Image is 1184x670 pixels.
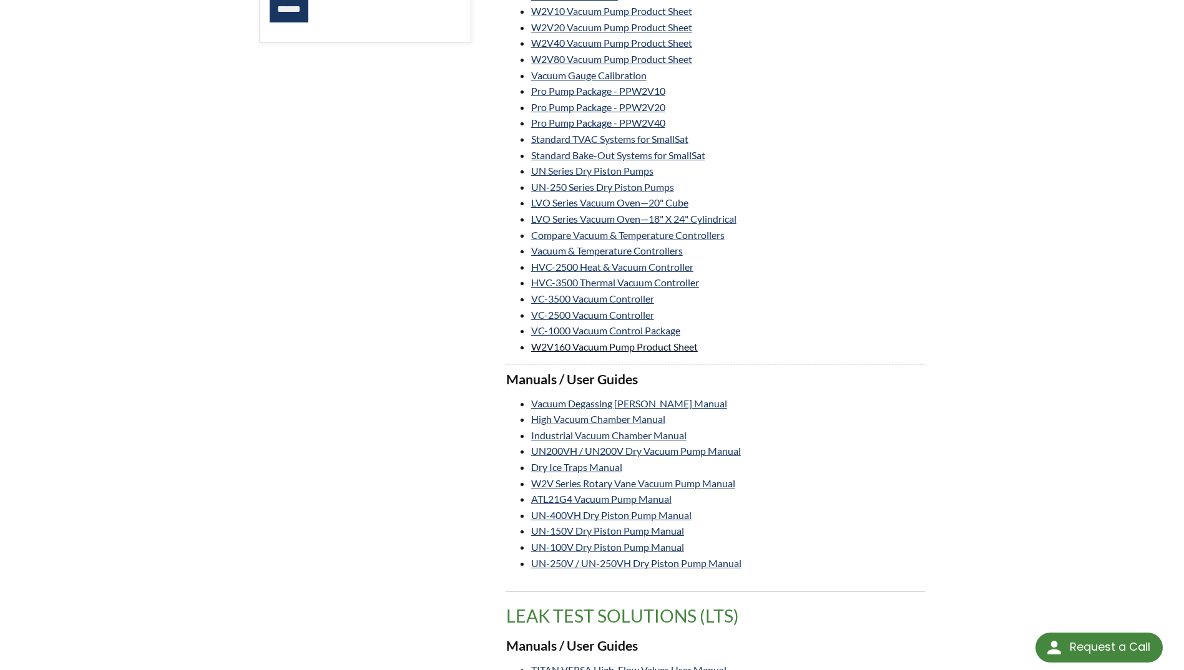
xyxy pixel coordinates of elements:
h3: Manuals / User Guides [506,371,925,389]
a: HVC-3500 Thermal Vacuum Controller [531,276,699,288]
a: UN-400VH Dry Piston Pump Manual [531,509,692,521]
a: UN-250V / UN-250VH Dry Piston Pump Manual [531,557,741,569]
div: Request a Call [1070,633,1150,661]
a: LVO Series Vacuum Oven—20" Cube [531,197,688,208]
a: W2V Series Rotary Vane Vacuum Pump Manual [531,477,735,489]
span: translation missing: en.product_groups.Leak Test Solutions (LTS) [506,605,739,626]
a: W2V80 Vacuum Pump Product Sheet [531,53,692,65]
a: UN200VH / UN200V Dry Vacuum Pump Manual [531,445,741,457]
a: VC-1000 Vacuum Control Package [531,324,680,336]
a: Vacuum Degassing [PERSON_NAME] Manual [531,397,727,409]
a: ATL21G4 Vacuum Pump Manual [531,493,672,505]
a: VC-3500 Vacuum Controller [531,293,654,304]
img: round button [1044,638,1064,658]
a: Compare Vacuum & Temperature Controllers [531,229,725,241]
a: Standard Bake-Out Systems for SmallSat [531,149,705,161]
a: UN-150V Dry Piston Pump Manual [531,525,684,536]
a: Standard TVAC Systems for SmallSat [531,133,688,145]
div: Request a Call [1035,633,1163,663]
a: UN-100V Dry Piston Pump Manual [531,541,684,553]
a: High Vacuum Chamber Manual [531,413,665,425]
a: Pro Pump Package - PPW2V20 [531,101,665,113]
a: Vacuum Gauge Calibration [531,69,647,81]
h3: Manuals / User Guides [506,638,925,655]
a: UN-250 Series Dry Piston Pumps [531,181,674,193]
a: LVO Series Vacuum Oven—18" X 24" Cylindrical [531,213,736,225]
a: Dry Ice Traps Manual [531,461,622,473]
a: UN Series Dry Piston Pumps [531,165,653,177]
a: Industrial Vacuum Chamber Manual [531,429,687,441]
a: W2V20 Vacuum Pump Product Sheet [531,21,692,33]
a: W2V40 Vacuum Pump Product Sheet [531,37,692,49]
a: W2V10 Vacuum Pump Product Sheet [531,5,692,17]
a: VC-2500 Vacuum Controller [531,309,654,321]
a: Vacuum & Temperature Controllers [531,245,683,256]
a: HVC-2500 Heat & Vacuum Controller [531,261,693,273]
a: Pro Pump Package - PPW2V40 [531,117,665,129]
a: Pro Pump Package - PPW2V10 [531,85,665,97]
a: W2V160 Vacuum Pump Product Sheet [531,341,698,352]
